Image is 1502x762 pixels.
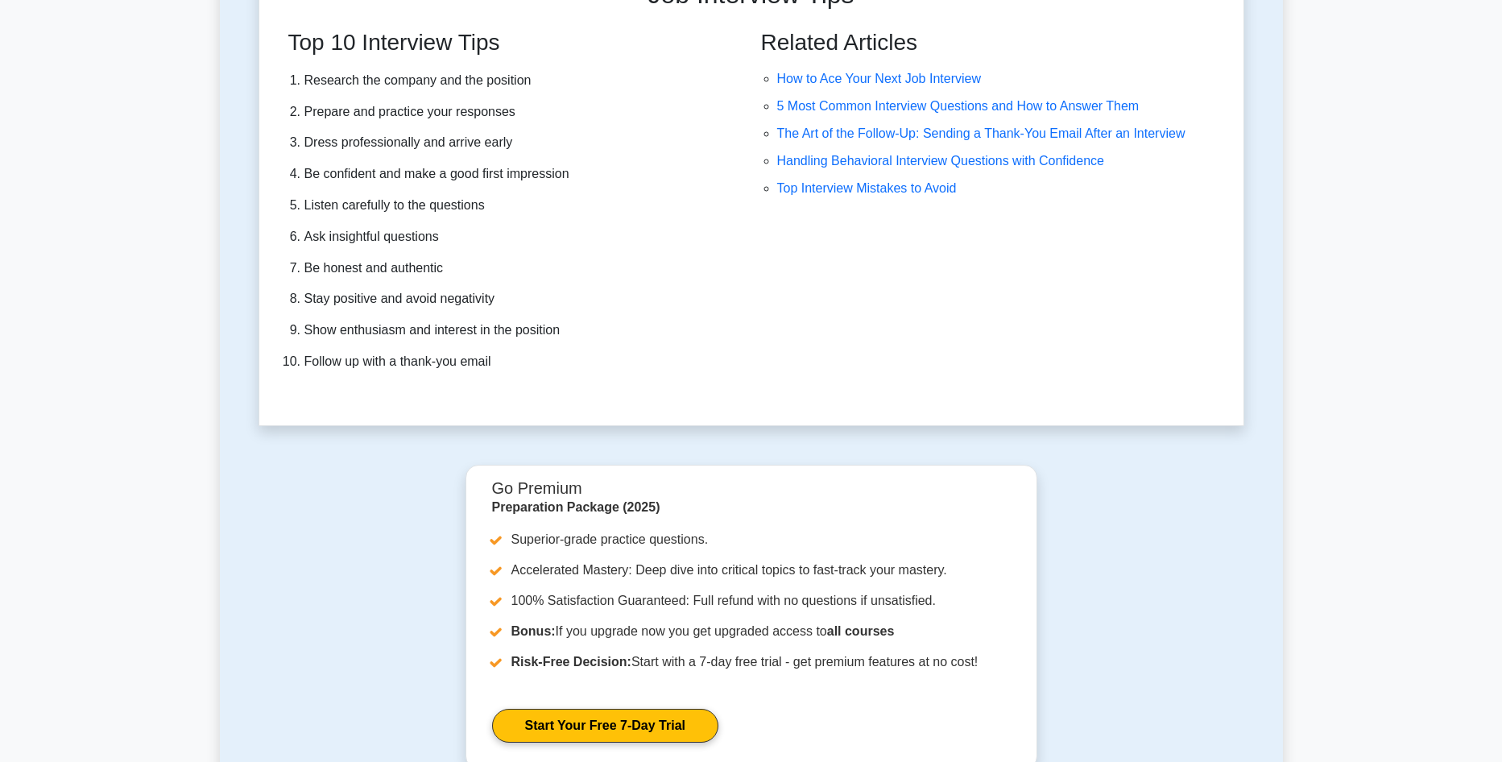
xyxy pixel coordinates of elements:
a: The Art of the Follow-Up: Sending a Thank-You Email After an Interview [777,126,1185,140]
li: Dress professionally and arrive early [304,131,732,155]
h3: Top 10 Interview Tips [288,29,732,56]
li: Ask insightful questions [304,226,732,249]
li: Be honest and authentic [304,257,732,280]
a: Start Your Free 7-Day Trial [492,709,718,743]
li: Stay positive and avoid negativity [304,288,732,311]
li: Show enthusiasm and interest in the position [304,319,732,342]
li: Listen carefully to the questions [304,194,732,217]
a: 5 Most Common Interview Questions and How to Answer Them [777,99,1140,113]
li: Prepare and practice your responses [304,101,732,124]
h3: Related Articles [761,29,1224,56]
li: Follow up with a thank-you email [304,350,732,374]
li: Research the company and the position [304,69,732,93]
a: How to Ace Your Next Job Interview [777,72,981,85]
a: Handling Behavioral Interview Questions with Confidence [777,154,1104,168]
li: Be confident and make a good first impression [304,163,732,186]
a: Top Interview Mistakes to Avoid [777,181,957,195]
